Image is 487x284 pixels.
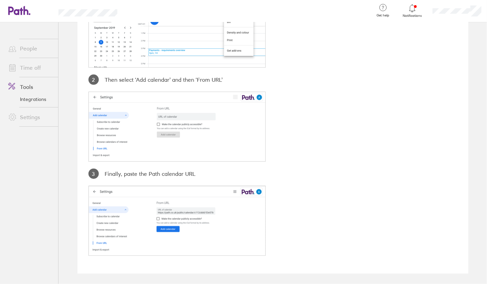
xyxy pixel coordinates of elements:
[3,110,58,124] a: Settings
[401,14,424,18] span: Notifications
[401,3,424,18] a: Notifications
[88,169,273,179] div: Finally, paste the Path calendar URL
[88,92,266,162] img: google-step-2.565a96f6.png
[3,80,58,94] a: Tools
[3,61,58,75] a: Time off
[3,94,58,105] a: Integrations
[3,42,58,55] a: People
[372,13,394,18] span: Get help
[88,75,273,85] div: Then select ‘Add calendar’ and then ‘From URL’
[88,186,266,256] img: google-step-3.fedbcbd9.png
